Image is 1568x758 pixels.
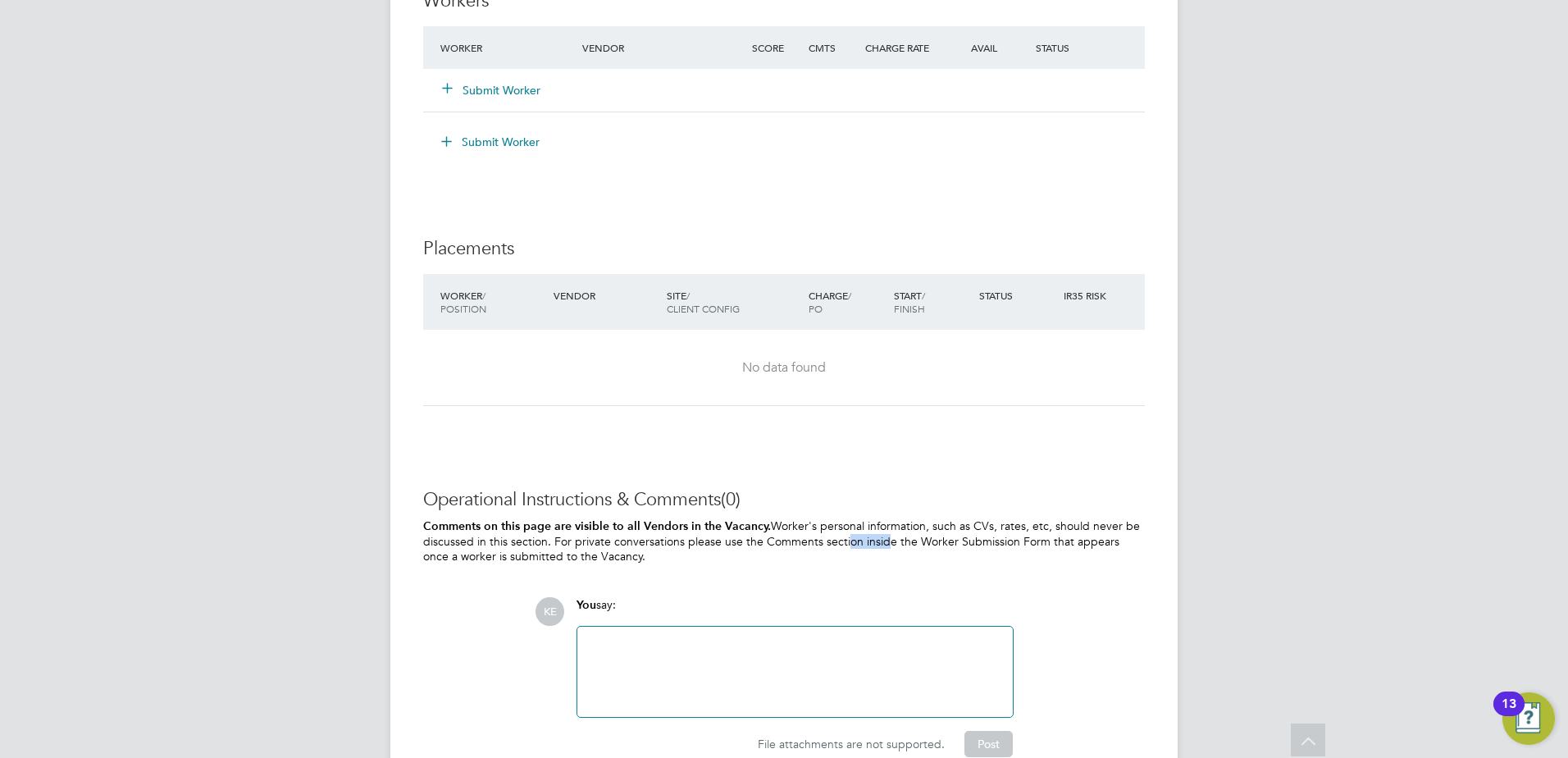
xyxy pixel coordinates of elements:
[890,281,975,323] div: Start
[861,33,946,62] div: Charge Rate
[423,237,1145,261] h3: Placements
[894,289,925,315] span: / Finish
[805,281,890,323] div: Charge
[440,289,486,315] span: / Position
[975,281,1060,310] div: Status
[578,33,748,62] div: Vendor
[667,289,740,315] span: / Client Config
[549,281,663,310] div: Vendor
[423,518,1145,564] p: Worker's personal information, such as CVs, rates, etc, should never be discussed in this section...
[436,281,549,323] div: Worker
[440,359,1128,377] div: No data found
[577,598,596,612] span: You
[423,519,771,533] b: Comments on this page are visible to all Vendors in the Vacancy.
[748,33,805,62] div: Score
[1502,704,1516,725] div: 13
[663,281,805,323] div: Site
[443,82,541,98] button: Submit Worker
[436,33,578,62] div: Worker
[758,737,945,751] span: File attachments are not supported.
[964,731,1013,757] button: Post
[809,289,851,315] span: / PO
[1032,33,1145,62] div: Status
[577,597,1014,626] div: say:
[430,129,553,155] button: Submit Worker
[946,33,1032,62] div: Avail
[1060,281,1116,310] div: IR35 Risk
[1502,692,1555,745] button: Open Resource Center, 13 new notifications
[423,488,1145,512] h3: Operational Instructions & Comments
[536,597,564,626] span: KE
[805,33,861,62] div: Cmts
[721,488,741,510] span: (0)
